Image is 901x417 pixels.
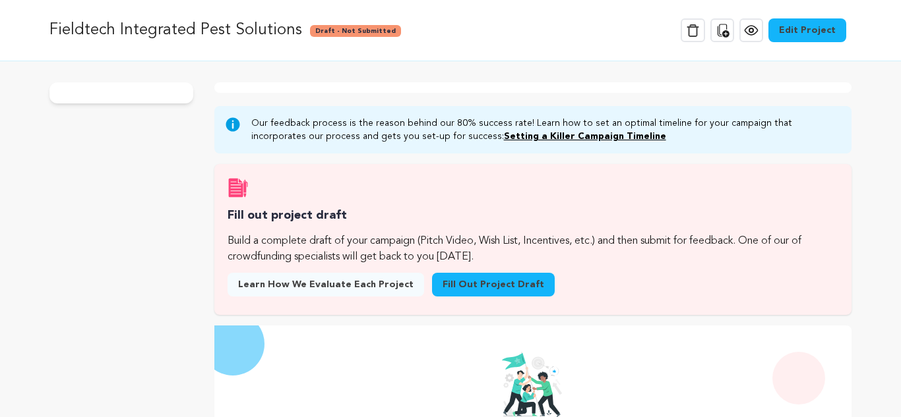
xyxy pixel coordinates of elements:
[251,117,841,143] p: Our feedback process is the reason behind our 80% success rate! Learn how to set an optimal timel...
[432,273,555,296] a: Fill out project draft
[768,18,846,42] a: Edit Project
[228,233,838,265] p: Build a complete draft of your campaign (Pitch Video, Wish List, Incentives, etc.) and then submi...
[49,18,302,42] p: Fieldtech Integrated Pest Solutions
[504,132,666,141] a: Setting a Killer Campaign Timeline
[228,206,838,225] h3: Fill out project draft
[228,273,424,296] a: Learn how we evaluate each project
[310,25,401,37] span: Draft - Not Submitted
[238,278,414,291] span: Learn how we evaluate each project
